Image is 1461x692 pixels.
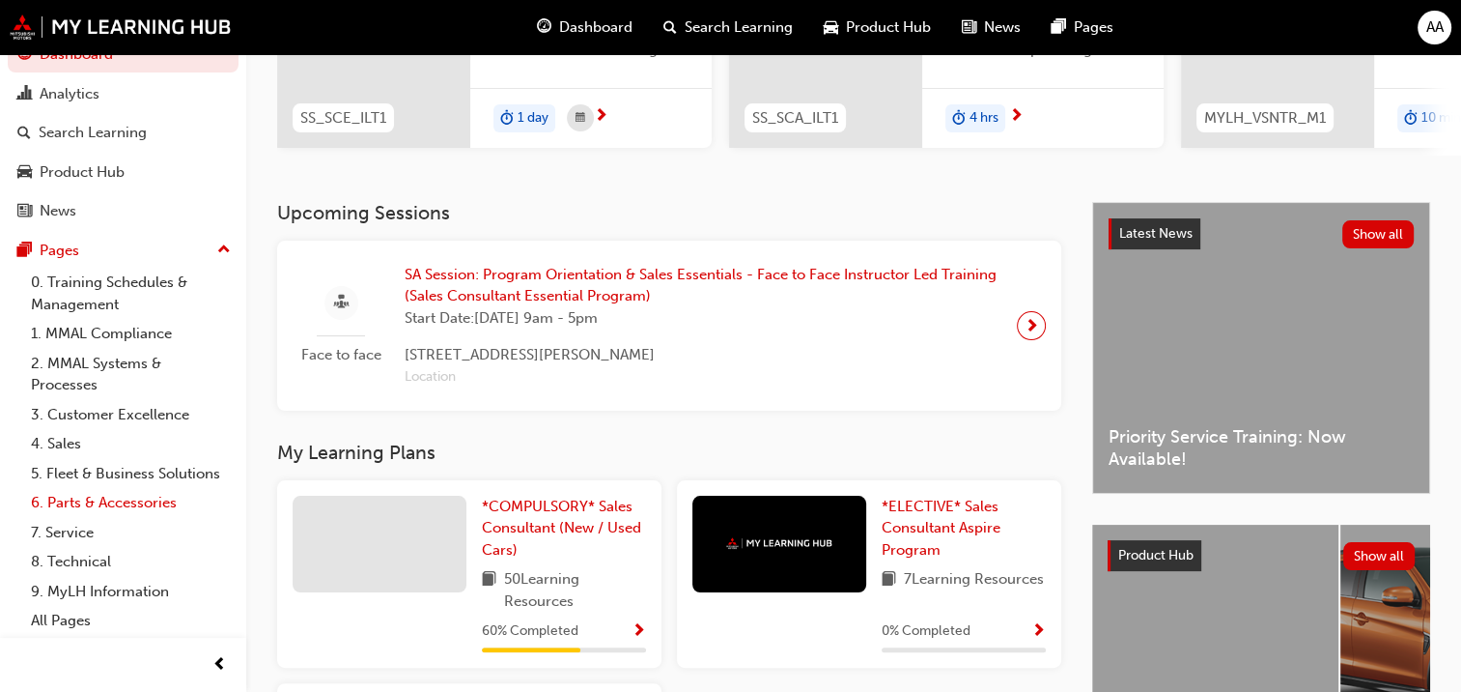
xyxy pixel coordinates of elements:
[8,233,239,269] button: Pages
[1031,620,1046,644] button: Show Progress
[17,86,32,103] span: chart-icon
[1109,426,1414,470] span: Priority Service Training: Now Available!
[17,125,31,142] span: search-icon
[405,307,1001,330] span: Start Date: [DATE] 9am - 5pm
[39,122,147,144] div: Search Learning
[1119,225,1193,242] span: Latest News
[1092,202,1430,494] a: Latest NewsShow allPriority Service Training: Now Available!
[23,488,239,518] a: 6. Parts & Accessories
[1118,547,1194,563] span: Product Hub
[23,577,239,607] a: 9. MyLH Information
[293,256,1046,396] a: Face to faceSA Session: Program Orientation & Sales Essentials - Face to Face Instructor Led Trai...
[405,366,1001,389] span: Location
[904,568,1044,592] span: 7 Learning Resources
[277,442,1061,464] h3: My Learning Plans
[1404,106,1418,131] span: duration-icon
[521,8,648,47] a: guage-iconDashboard
[685,16,793,39] span: Search Learning
[405,344,1001,366] span: [STREET_ADDRESS][PERSON_NAME]
[482,496,646,562] a: *COMPULSORY* Sales Consultant (New / Used Cars)
[984,16,1021,39] span: News
[1418,11,1451,44] button: AA
[17,203,32,220] span: news-icon
[40,161,125,184] div: Product Hub
[293,344,389,366] span: Face to face
[882,498,1000,559] span: *ELECTIVE* Sales Consultant Aspire Program
[946,8,1036,47] a: news-iconNews
[1009,108,1024,126] span: next-icon
[632,620,646,644] button: Show Progress
[482,568,496,612] span: book-icon
[952,106,966,131] span: duration-icon
[632,623,646,641] span: Show Progress
[17,243,32,260] span: pages-icon
[23,349,239,400] a: 2. MMAL Systems & Processes
[8,76,239,112] a: Analytics
[17,164,32,182] span: car-icon
[969,107,998,130] span: 4 hrs
[882,620,970,643] span: 0 % Completed
[23,268,239,319] a: 0. Training Schedules & Management
[576,106,585,130] span: calendar-icon
[23,518,239,548] a: 7. Service
[1342,220,1415,248] button: Show all
[594,108,608,126] span: next-icon
[8,155,239,190] a: Product Hub
[23,429,239,459] a: 4. Sales
[10,14,232,40] img: mmal
[482,620,578,643] span: 60 % Completed
[537,15,551,40] span: guage-icon
[663,15,677,40] span: search-icon
[1074,16,1113,39] span: Pages
[500,106,514,131] span: duration-icon
[1025,312,1039,339] span: next-icon
[23,319,239,349] a: 1. MMAL Compliance
[217,238,231,263] span: up-icon
[300,107,386,130] span: SS_SCE_ILT1
[962,15,976,40] span: news-icon
[212,653,227,678] span: prev-icon
[8,115,239,151] a: Search Learning
[808,8,946,47] a: car-iconProduct Hub
[726,537,832,550] img: mmal
[648,8,808,47] a: search-iconSearch Learning
[17,46,32,64] span: guage-icon
[8,33,239,233] button: DashboardAnalyticsSearch LearningProduct HubNews
[1109,218,1414,249] a: Latest NewsShow all
[1204,107,1326,130] span: MYLH_VSNTR_M1
[824,15,838,40] span: car-icon
[8,193,239,229] a: News
[334,291,349,315] span: sessionType_FACE_TO_FACE-icon
[882,496,1046,562] a: *ELECTIVE* Sales Consultant Aspire Program
[23,400,239,430] a: 3. Customer Excellence
[504,568,646,612] span: 50 Learning Resources
[882,568,896,592] span: book-icon
[23,606,239,636] a: All Pages
[40,83,99,105] div: Analytics
[559,16,632,39] span: Dashboard
[1108,540,1415,571] a: Product HubShow all
[23,459,239,489] a: 5. Fleet & Business Solutions
[277,202,1061,224] h3: Upcoming Sessions
[846,16,931,39] span: Product Hub
[482,498,641,559] span: *COMPULSORY* Sales Consultant (New / Used Cars)
[40,240,79,262] div: Pages
[1343,542,1416,570] button: Show all
[1036,8,1129,47] a: pages-iconPages
[1052,15,1066,40] span: pages-icon
[405,264,1001,307] span: SA Session: Program Orientation & Sales Essentials - Face to Face Instructor Led Training (Sales ...
[40,200,76,222] div: News
[1426,16,1444,39] span: AA
[23,547,239,577] a: 8. Technical
[1031,623,1046,641] span: Show Progress
[518,107,548,130] span: 1 day
[752,107,838,130] span: SS_SCA_ILT1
